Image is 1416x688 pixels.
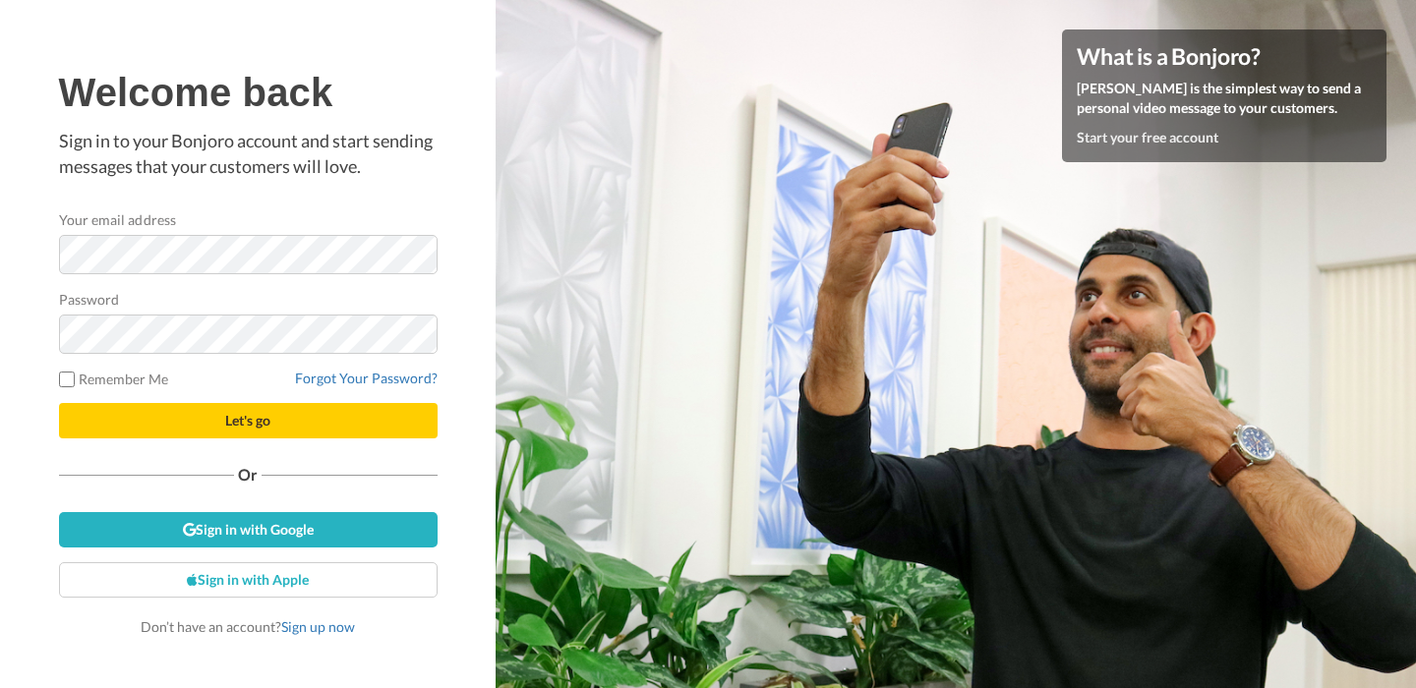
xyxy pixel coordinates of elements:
span: Don’t have an account? [141,618,355,635]
span: Let's go [225,412,270,429]
p: Sign in to your Bonjoro account and start sending messages that your customers will love. [59,129,438,179]
h1: Welcome back [59,71,438,114]
label: Remember Me [59,369,169,389]
a: Sign in with Google [59,512,438,547]
span: Or [234,468,262,482]
input: Remember Me [59,372,75,387]
a: Sign up now [281,618,355,635]
p: [PERSON_NAME] is the simplest way to send a personal video message to your customers. [1077,79,1372,118]
button: Let's go [59,403,438,438]
a: Forgot Your Password? [295,370,438,386]
a: Start your free account [1077,129,1218,145]
label: Your email address [59,209,176,230]
a: Sign in with Apple [59,562,438,598]
h4: What is a Bonjoro? [1077,44,1372,69]
label: Password [59,289,120,310]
